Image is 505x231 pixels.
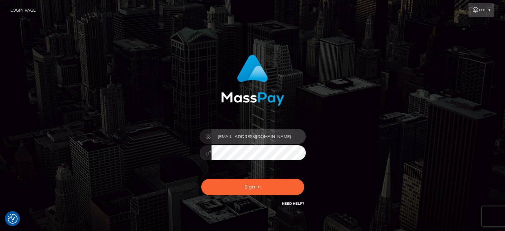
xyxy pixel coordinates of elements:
a: Login [468,3,494,17]
input: Username... [211,129,306,144]
button: Sign in [201,179,304,195]
img: Revisit consent button [8,214,18,224]
button: Consent Preferences [8,214,18,224]
img: MassPay Login [221,55,284,106]
a: Login Page [10,3,36,17]
a: Need Help? [282,201,304,206]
